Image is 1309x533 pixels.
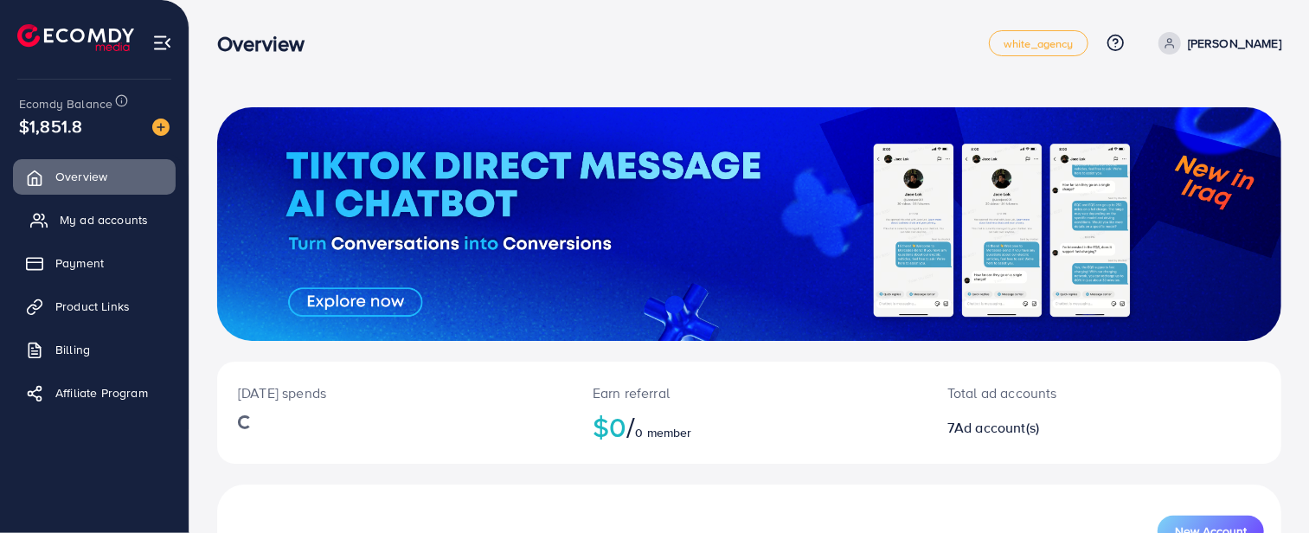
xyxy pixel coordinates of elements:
span: Payment [55,254,104,272]
a: white_agency [989,30,1088,56]
span: Overview [55,168,107,185]
span: Product Links [55,298,130,315]
iframe: Chat [1235,455,1296,520]
span: Affiliate Program [55,384,148,401]
span: white_agency [1004,38,1074,49]
a: Overview [13,159,176,194]
img: menu [152,33,172,53]
span: $1,851.8 [19,113,82,138]
p: Total ad accounts [947,382,1172,403]
span: Ad account(s) [954,418,1039,437]
a: Billing [13,332,176,367]
span: My ad accounts [60,211,148,228]
p: [DATE] spends [238,382,551,403]
span: 0 member [636,424,692,441]
p: Earn referral [593,382,906,403]
h3: Overview [217,31,318,56]
p: [PERSON_NAME] [1188,33,1281,54]
span: Billing [55,341,90,358]
a: [PERSON_NAME] [1152,32,1281,55]
span: Ecomdy Balance [19,95,112,112]
span: / [626,407,635,446]
a: Affiliate Program [13,376,176,410]
h2: 7 [947,420,1172,436]
a: Payment [13,246,176,280]
img: image [152,119,170,136]
a: Product Links [13,289,176,324]
img: logo [17,24,134,51]
h2: $0 [593,410,906,443]
a: My ad accounts [13,202,176,237]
